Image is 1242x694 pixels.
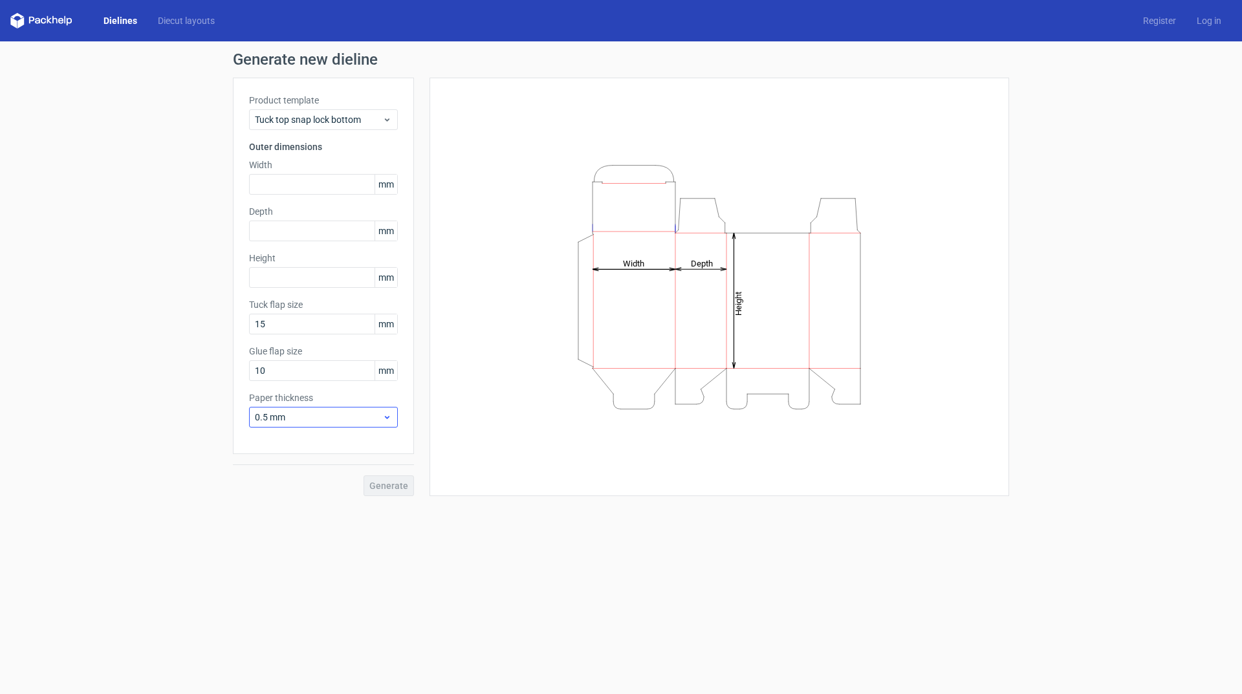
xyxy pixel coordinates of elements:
a: Log in [1186,14,1232,27]
a: Diecut layouts [147,14,225,27]
label: Product template [249,94,398,107]
tspan: Height [734,291,743,315]
label: Width [249,158,398,171]
label: Depth [249,205,398,218]
label: Height [249,252,398,265]
label: Glue flap size [249,345,398,358]
tspan: Depth [691,258,713,268]
span: mm [375,314,397,334]
span: mm [375,361,397,380]
a: Register [1133,14,1186,27]
span: 0.5 mm [255,411,382,424]
span: mm [375,221,397,241]
label: Tuck flap size [249,298,398,311]
tspan: Width [623,258,644,268]
h3: Outer dimensions [249,140,398,153]
span: mm [375,175,397,194]
label: Paper thickness [249,391,398,404]
span: mm [375,268,397,287]
a: Dielines [93,14,147,27]
span: Tuck top snap lock bottom [255,113,382,126]
h1: Generate new dieline [233,52,1009,67]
